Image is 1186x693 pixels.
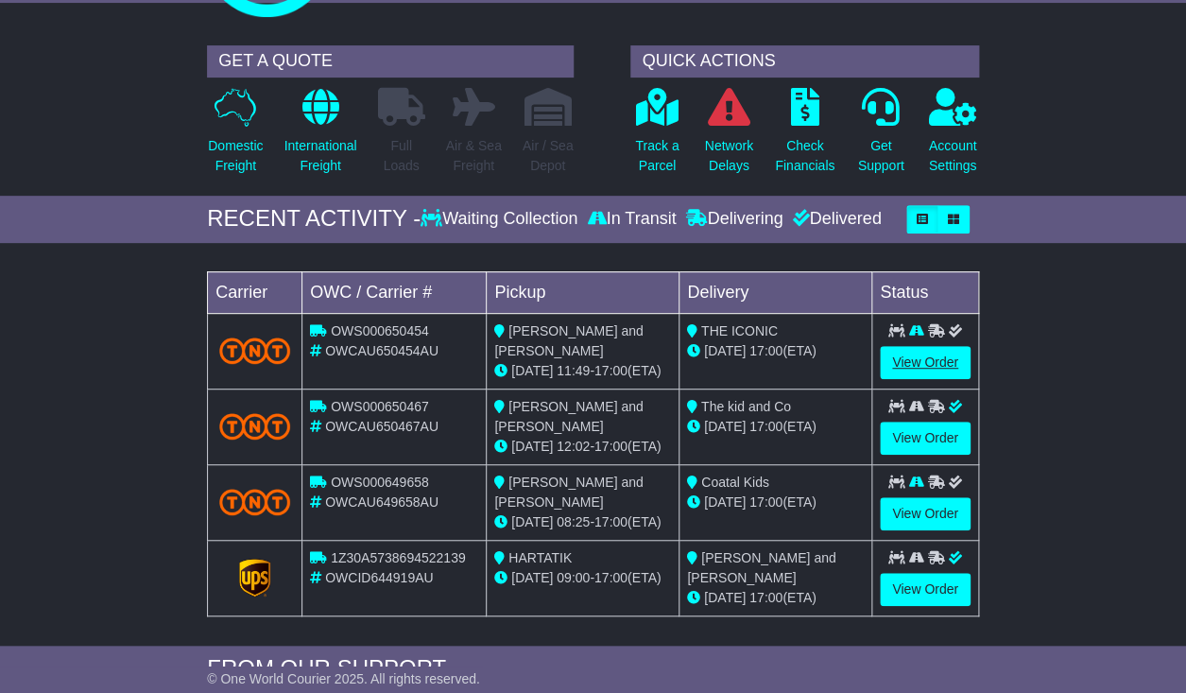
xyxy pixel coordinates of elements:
[701,475,769,490] span: Coatal Kids
[749,590,782,605] span: 17:00
[635,136,679,176] p: Track a Parcel
[325,570,433,585] span: OWCID644919AU
[774,87,835,186] a: CheckFinancials
[787,209,881,230] div: Delivered
[704,590,746,605] span: [DATE]
[880,346,971,379] a: View Order
[239,559,271,597] img: GetCarrierServiceLogo
[487,271,679,313] td: Pickup
[679,271,872,313] td: Delivery
[857,87,905,186] a: GetSupport
[208,271,302,313] td: Carrier
[494,475,643,510] span: [PERSON_NAME] and [PERSON_NAME]
[302,271,487,313] td: OWC / Carrier #
[511,439,553,454] span: [DATE]
[284,87,358,186] a: InternationalFreight
[749,343,782,358] span: 17:00
[687,550,835,585] span: [PERSON_NAME] and [PERSON_NAME]
[594,514,627,529] span: 17:00
[687,493,864,512] div: (ETA)
[701,399,791,414] span: The kid and Co
[858,136,904,176] p: Get Support
[325,343,438,358] span: OWCAU650454AU
[680,209,787,230] div: Delivering
[523,136,574,176] p: Air / Sea Depot
[880,497,971,530] a: View Order
[557,570,590,585] span: 09:00
[325,419,438,434] span: OWCAU650467AU
[421,209,582,230] div: Waiting Collection
[494,361,671,381] div: - (ETA)
[705,136,753,176] p: Network Delays
[494,568,671,588] div: - (ETA)
[928,87,978,186] a: AccountSettings
[219,338,290,363] img: TNT_Domestic.png
[508,550,572,565] span: HARTATIK
[331,475,429,490] span: OWS000649658
[219,489,290,514] img: TNT_Domestic.png
[594,439,627,454] span: 17:00
[207,655,979,683] div: FROM OUR SUPPORT
[557,514,590,529] span: 08:25
[494,399,643,434] span: [PERSON_NAME] and [PERSON_NAME]
[775,136,834,176] p: Check Financials
[207,45,574,78] div: GET A QUOTE
[331,399,429,414] span: OWS000650467
[594,363,627,378] span: 17:00
[207,671,480,686] span: © One World Courier 2025. All rights reserved.
[634,87,679,186] a: Track aParcel
[704,494,746,510] span: [DATE]
[284,136,357,176] p: International Freight
[929,136,977,176] p: Account Settings
[630,45,978,78] div: QUICK ACTIONS
[687,588,864,608] div: (ETA)
[687,417,864,437] div: (ETA)
[331,550,465,565] span: 1Z30A5738694522139
[704,343,746,358] span: [DATE]
[207,205,421,233] div: RECENT ACTIVITY -
[494,437,671,457] div: - (ETA)
[704,87,754,186] a: NetworkDelays
[704,419,746,434] span: [DATE]
[749,419,782,434] span: 17:00
[446,136,502,176] p: Air & Sea Freight
[594,570,627,585] span: 17:00
[207,87,264,186] a: DomesticFreight
[880,573,971,606] a: View Order
[872,271,979,313] td: Status
[208,136,263,176] p: Domestic Freight
[511,570,553,585] span: [DATE]
[219,413,290,439] img: TNT_Domestic.png
[687,341,864,361] div: (ETA)
[557,363,590,378] span: 11:49
[557,439,590,454] span: 12:02
[378,136,425,176] p: Full Loads
[880,422,971,455] a: View Order
[511,363,553,378] span: [DATE]
[511,514,553,529] span: [DATE]
[325,494,438,510] span: OWCAU649658AU
[749,494,782,510] span: 17:00
[582,209,680,230] div: In Transit
[701,323,778,338] span: THE ICONIC
[494,512,671,532] div: - (ETA)
[331,323,429,338] span: OWS000650454
[494,323,643,358] span: [PERSON_NAME] and [PERSON_NAME]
